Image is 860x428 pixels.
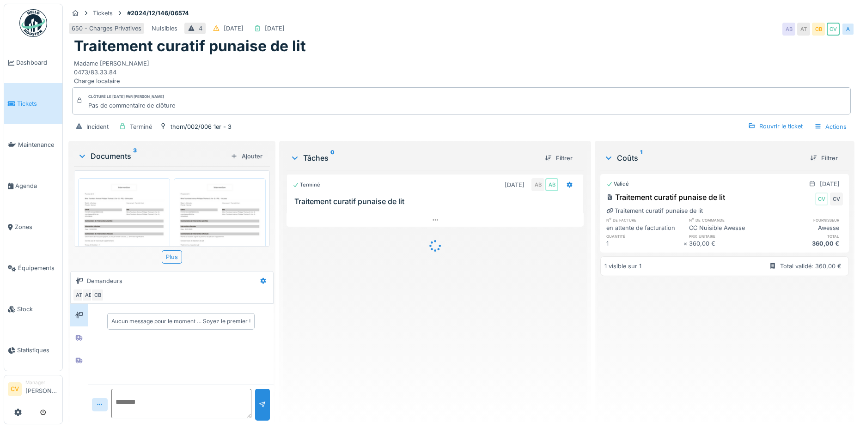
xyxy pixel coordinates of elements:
div: CV [830,193,843,205]
div: Manager [25,379,59,386]
div: Traitement curatif punaise de lit [606,192,725,203]
a: Stock [4,289,62,330]
h1: Traitement curatif punaise de lit [74,37,306,55]
div: [DATE] [820,180,840,188]
span: Tickets [17,99,59,108]
div: Rouvrir le ticket [744,120,806,133]
div: Pas de commentaire de clôture [88,101,175,110]
div: [DATE] [505,181,525,189]
div: CV [827,23,840,36]
span: Zones [15,223,59,231]
div: Filtrer [541,152,576,164]
div: Tâches [290,152,538,163]
li: CV [8,382,22,396]
div: 360,00 € [766,239,843,248]
div: CB [812,23,825,36]
div: AT [797,23,810,36]
div: Aucun message pour le moment … Soyez le premier ! [111,317,250,326]
div: Validé [606,180,629,188]
span: Statistiques [17,346,59,355]
div: Tickets [93,9,113,18]
span: Maintenance [18,140,59,149]
div: Coûts [604,152,803,163]
sup: 1 [640,152,642,163]
div: thom/002/006 1er - 3 [171,122,232,131]
div: Terminé [293,181,320,189]
div: Nuisibles [152,24,177,33]
a: CV Manager[PERSON_NAME] [8,379,59,401]
div: Awesse [766,223,843,232]
div: 360,00 € [689,239,766,248]
a: Maintenance [4,124,62,165]
div: CB [91,289,104,301]
div: 1 visible sur 1 [604,262,641,271]
div: [DATE] [224,24,244,33]
img: icrwfzxmbyoehz9mw8hn4m0yor4p [176,181,263,304]
div: 1 [606,239,683,248]
div: 4 [199,24,202,33]
h6: n° de facture [606,217,683,223]
div: Documents [78,151,227,162]
div: Total validé: 360,00 € [780,262,842,271]
a: Équipements [4,247,62,289]
a: Statistiques [4,330,62,371]
h6: prix unitaire [689,233,766,239]
h6: total [766,233,843,239]
div: [DATE] [265,24,285,33]
sup: 3 [133,151,137,162]
h6: n° de commande [689,217,766,223]
div: 650 - Charges Privatives [72,24,141,33]
h6: quantité [606,233,683,239]
div: Clôturé le [DATE] par [PERSON_NAME] [88,94,164,100]
div: Plus [162,250,182,264]
div: Actions [810,120,851,133]
div: AB [531,178,544,191]
div: Filtrer [806,152,842,164]
div: Incident [86,122,109,131]
img: Badge_color-CXgf-gQk.svg [19,9,47,37]
a: Tickets [4,83,62,124]
div: CC Nuisible Awesse [689,223,766,232]
div: Terminé [130,122,152,131]
div: A [842,23,854,36]
div: AB [82,289,95,301]
div: Traitement curatif punaise de lit [606,206,703,215]
h6: fournisseur [766,217,843,223]
strong: #2024/12/146/06574 [123,9,193,18]
h3: Traitement curatif punaise de lit [294,197,580,206]
div: AB [782,23,795,36]
li: [PERSON_NAME] [25,379,59,399]
div: Demandeurs [87,277,122,285]
div: × [683,239,689,248]
div: CV [815,193,828,205]
span: Dashboard [16,58,59,67]
div: AB [545,178,558,191]
span: Équipements [18,264,59,272]
span: Stock [17,305,59,313]
div: Ajouter [227,150,266,163]
div: Madame [PERSON_NAME] 0473/83.33.84 Charge locataire [74,55,849,86]
img: 50r3gf6ysg3ugur2fswypjdhpc1t [80,181,168,304]
a: Dashboard [4,42,62,83]
div: AT [73,289,85,301]
sup: 0 [330,152,335,163]
a: Agenda [4,165,62,206]
a: Zones [4,206,62,247]
span: Agenda [15,181,59,190]
div: en attente de facturation [606,223,683,232]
